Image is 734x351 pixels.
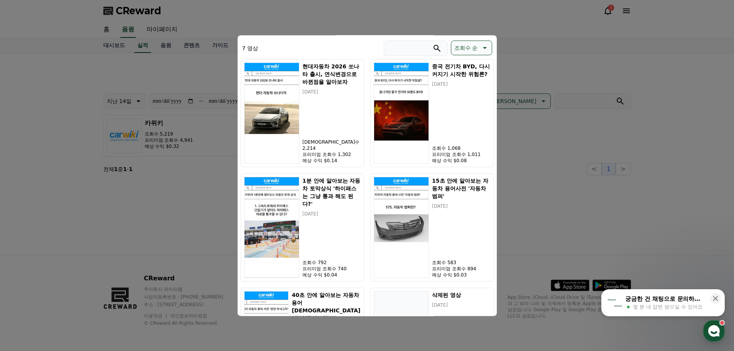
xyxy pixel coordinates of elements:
button: 15초 안에 알아보는 자동차 용어사전 '자동차 범퍼' 15초 안에 알아보는 자동차 용어사전 '자동차 범퍼' [DATE] 조회수 583 프리미엄 조회수 894 예상 수익 $0.03 [370,173,494,281]
p: 예상 수익 $0.14 [302,158,360,164]
div: modal [238,35,497,316]
a: 홈 [2,245,51,264]
img: 현대자동차 2026 쏘나타 출시, 연식변경으로 바뀐점을 알아보자 [244,63,300,164]
button: 중국 전기차 BYD, 다시 커지기 시작한 위험론? 중국 전기차 BYD, 다시 커지기 시작한 위험론? [DATE] 조회수 1,068 프리미엄 조회수 1,011 예상 수익 $0.08 [370,59,494,167]
p: 조회수 1,068 [432,145,490,151]
p: 예상 수익 $0.04 [302,272,360,278]
p: [DEMOGRAPHIC_DATA]수 2,214 [302,139,360,151]
p: 조회수 순 [454,42,478,53]
p: [DATE] [432,302,490,308]
h5: 현대자동차 2026 쏘나타 출시, 연식변경으로 바뀐점을 알아보자 [302,63,360,86]
h5: 40초 안에 알아보는 자동차 용어[DEMOGRAPHIC_DATA] '완전 무사고차' [292,291,360,322]
p: 예상 수익 $0.08 [432,158,490,164]
img: 15초 안에 알아보는 자동차 용어사전 '자동차 범퍼' [374,177,429,278]
button: 현대자동차 2026 쏘나타 출시, 연식변경으로 바뀐점을 알아보자 현대자동차 2026 쏘나타 출시, 연식변경으로 바뀐점을 알아보자 [DATE] [DEMOGRAPHIC_DATA]... [241,59,364,167]
a: 설정 [100,245,148,264]
p: 프리미엄 조회수 894 [432,266,490,272]
button: 조회수 순 [451,41,492,55]
h5: 삭제된 영상 [432,291,490,299]
h5: 15초 안에 알아보는 자동차 용어사전 '자동차 범퍼' [432,177,490,200]
p: [DATE] [432,203,490,209]
p: 프리미엄 조회수 1,011 [432,151,490,158]
p: [DATE] [302,89,360,95]
p: 프리미엄 조회수 740 [302,266,360,272]
p: 예상 수익 $0.03 [432,272,490,278]
p: [DATE] [432,81,490,87]
p: 조회수 583 [432,259,490,266]
p: [DATE] [302,211,360,217]
img: 1분 안에 알아보는 자동차 토막상식 '하이패스는 그냥 통과 해도 된다?' [244,177,300,278]
h5: 중국 전기차 BYD, 다시 커지기 시작한 위험론? [432,63,490,78]
a: 대화 [51,245,100,264]
p: 조회수 792 [302,259,360,266]
span: 설정 [119,256,128,263]
p: 7 영상 [242,44,258,52]
img: 중국 전기차 BYD, 다시 커지기 시작한 위험론? [374,63,429,164]
h5: 1분 안에 알아보는 자동차 토막상식 '하이패스는 그냥 통과 해도 된다?' [302,177,360,208]
span: 대화 [71,257,80,263]
button: 1분 안에 알아보는 자동차 토막상식 '하이패스는 그냥 통과 해도 된다?' 1분 안에 알아보는 자동차 토막상식 '하이패스는 그냥 통과 해도 된다?' [DATE] 조회수 792 ... [241,173,364,281]
p: 프리미엄 조회수 1,302 [302,151,360,158]
span: 홈 [24,256,29,263]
